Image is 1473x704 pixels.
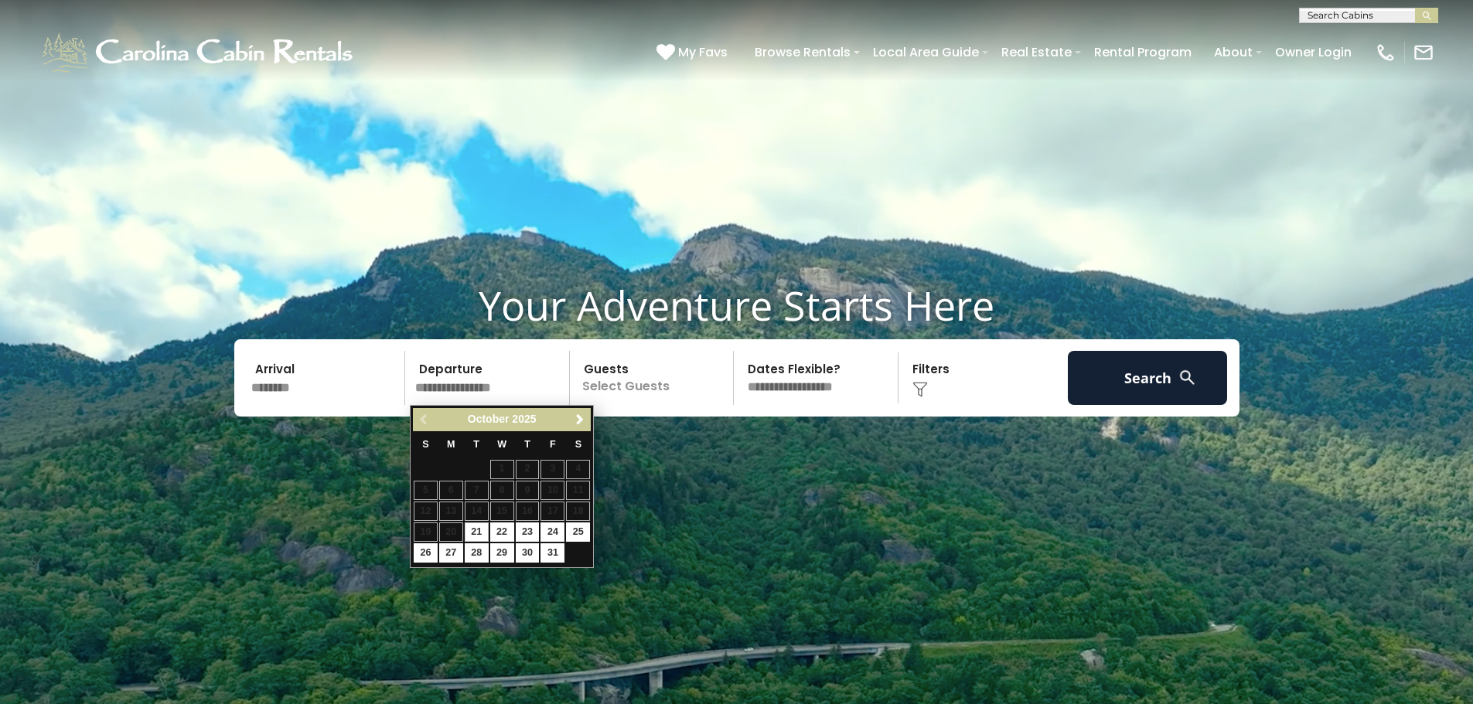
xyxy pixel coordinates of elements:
span: Wednesday [497,439,506,450]
a: 31 [540,543,564,563]
a: Real Estate [994,39,1079,66]
span: October [468,413,510,425]
img: filter--v1.png [912,382,928,397]
a: 29 [490,543,514,563]
a: Owner Login [1267,39,1359,66]
img: search-regular-white.png [1178,368,1197,387]
span: Sunday [422,439,428,450]
img: mail-regular-white.png [1413,42,1434,63]
span: Saturday [575,439,581,450]
span: Next [574,413,586,426]
a: 28 [465,543,489,563]
p: Select Guests [575,351,734,405]
span: Thursday [524,439,530,450]
a: 22 [490,522,514,542]
a: Browse Rentals [747,39,858,66]
a: 26 [414,543,438,563]
img: phone-regular-white.png [1375,42,1396,63]
a: About [1206,39,1260,66]
a: 23 [516,522,540,542]
span: 2025 [512,413,536,425]
a: Rental Program [1086,39,1199,66]
span: Friday [550,439,556,450]
img: White-1-1-2.png [39,29,360,76]
a: 27 [439,543,463,563]
a: Next [570,410,589,430]
a: Local Area Guide [865,39,987,66]
span: Tuesday [473,439,479,450]
a: 21 [465,522,489,542]
button: Search [1068,351,1228,405]
a: 24 [540,522,564,542]
a: 25 [566,522,590,542]
span: Monday [447,439,455,450]
a: 30 [516,543,540,563]
a: My Favs [656,43,731,63]
span: My Favs [678,43,728,62]
h1: Your Adventure Starts Here [12,281,1461,329]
